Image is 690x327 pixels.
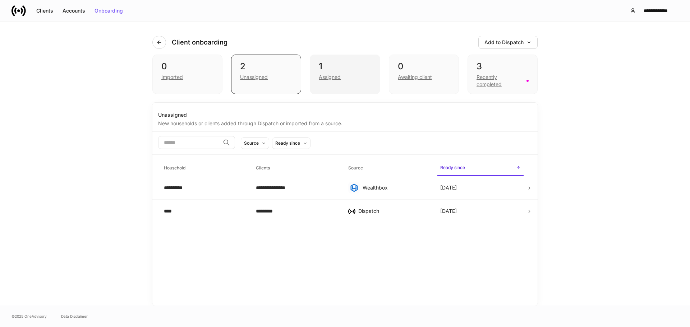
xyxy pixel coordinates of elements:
[256,164,270,171] h6: Clients
[468,55,538,94] div: 3Recently completed
[319,74,341,81] div: Assigned
[319,61,371,72] div: 1
[158,111,532,118] div: Unassigned
[36,8,53,13] div: Clients
[158,118,532,127] div: New households or clients added through Dispatch or imported from a source.
[244,140,259,146] div: Source
[253,161,339,176] span: Clients
[240,74,268,81] div: Unassigned
[363,184,429,191] div: Wealthbox
[11,313,47,319] span: © 2025 OneAdvisory
[95,8,123,13] div: Onboarding
[389,55,459,94] div: 0Awaiting client
[32,5,58,17] button: Clients
[358,207,429,215] div: Dispatch
[241,137,269,149] button: Source
[484,40,532,45] div: Add to Dispatch
[90,5,128,17] button: Onboarding
[437,160,524,176] span: Ready since
[161,61,213,72] div: 0
[231,55,301,94] div: 2Unassigned
[63,8,85,13] div: Accounts
[345,161,432,176] span: Source
[310,55,380,94] div: 1Assigned
[272,137,310,149] button: Ready since
[58,5,90,17] button: Accounts
[440,164,465,171] h6: Ready since
[61,313,88,319] a: Data Disclaimer
[398,74,432,81] div: Awaiting client
[240,61,292,72] div: 2
[161,74,183,81] div: Imported
[164,164,185,171] h6: Household
[152,55,222,94] div: 0Imported
[398,61,450,72] div: 0
[478,36,538,49] button: Add to Dispatch
[477,61,529,72] div: 3
[161,161,247,176] span: Household
[275,140,300,146] div: Ready since
[440,207,457,215] p: [DATE]
[477,74,522,88] div: Recently completed
[348,164,363,171] h6: Source
[172,38,227,47] h4: Client onboarding
[440,184,457,191] p: [DATE]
